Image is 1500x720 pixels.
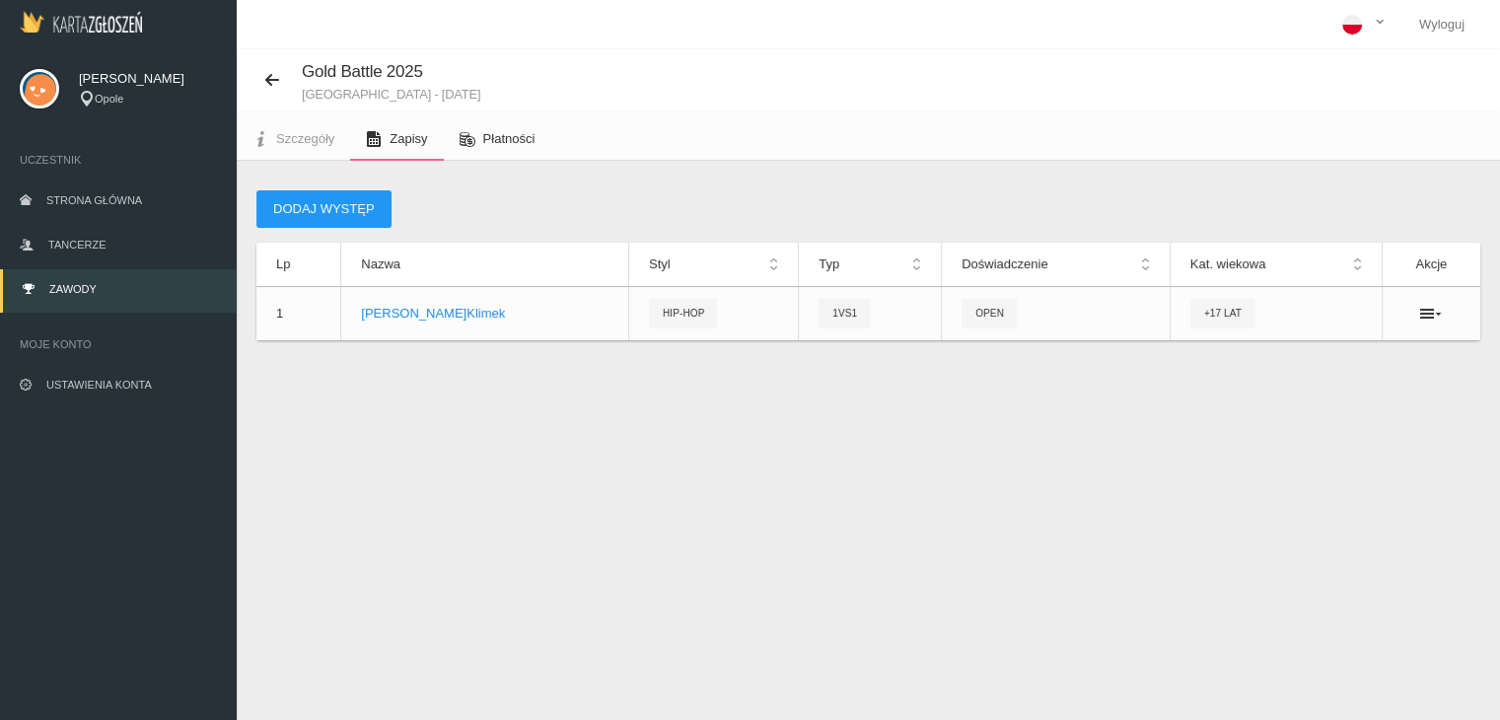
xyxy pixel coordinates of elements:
[819,299,870,327] span: 1vs1
[1190,299,1254,327] span: +17 lat
[237,117,350,161] a: Szczegóły
[256,243,341,287] th: Lp
[276,131,334,146] span: Szczegóły
[46,194,142,206] span: Strona główna
[1382,243,1480,287] th: Akcje
[444,117,551,161] a: Płatności
[20,11,142,33] img: Logo
[1170,243,1382,287] th: Kat. wiekowa
[942,243,1171,287] th: Doświadczenie
[350,117,443,161] a: Zapisy
[79,91,217,108] div: Opole
[799,243,942,287] th: Typ
[649,299,717,327] span: Hip-hop
[628,243,798,287] th: Styl
[79,69,217,89] span: [PERSON_NAME]
[46,379,152,391] span: Ustawienia konta
[302,62,423,81] span: Gold Battle 2025
[256,190,392,228] button: Dodaj występ
[48,239,106,251] span: Tancerze
[20,69,59,108] img: svg
[256,287,341,340] td: 1
[483,131,536,146] span: Płatności
[341,243,629,287] th: Nazwa
[20,150,217,170] span: Uczestnik
[20,334,217,354] span: Moje konto
[962,299,1017,327] span: Open
[361,304,608,324] p: [PERSON_NAME] Klimek
[390,131,427,146] span: Zapisy
[49,283,97,295] span: Zawody
[302,88,480,101] small: [GEOGRAPHIC_DATA] - [DATE]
